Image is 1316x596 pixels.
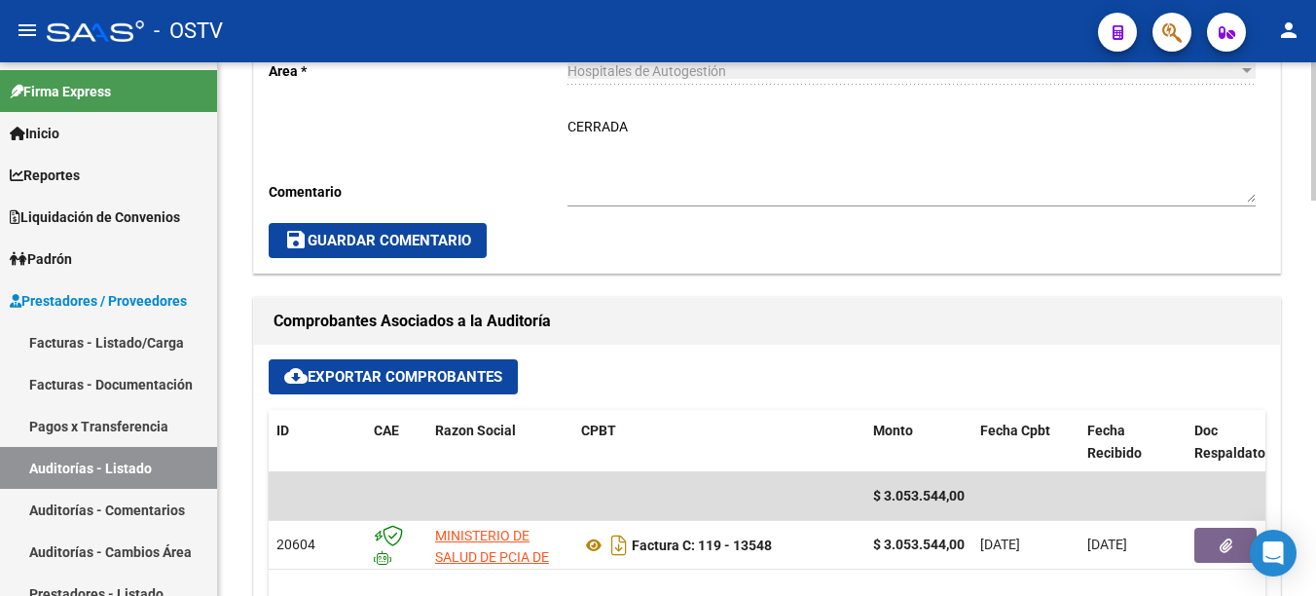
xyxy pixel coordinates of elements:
[10,290,187,312] span: Prestadores / Proveedores
[632,538,772,553] strong: Factura C: 119 - 13548
[567,63,726,79] span: Hospitales de Autogestión
[284,232,471,249] span: Guardar Comentario
[873,423,913,438] span: Monto
[865,410,972,474] datatable-header-cell: Monto
[269,60,567,82] p: Area *
[1250,530,1297,577] div: Open Intercom Messenger
[1087,537,1127,552] span: [DATE]
[10,206,180,228] span: Liquidación de Convenios
[10,81,111,102] span: Firma Express
[573,410,865,474] datatable-header-cell: CPBT
[276,423,289,438] span: ID
[1087,423,1142,461] span: Fecha Recibido
[581,423,616,438] span: CPBT
[435,528,549,588] span: MINISTERIO DE SALUD DE PCIA DE BSAS
[972,410,1079,474] datatable-header-cell: Fecha Cpbt
[284,364,308,388] mat-icon: cloud_download
[16,19,39,42] mat-icon: menu
[284,368,502,386] span: Exportar Comprobantes
[873,488,965,503] span: $ 3.053.544,00
[269,181,567,203] p: Comentario
[10,248,72,270] span: Padrón
[269,410,366,474] datatable-header-cell: ID
[427,410,573,474] datatable-header-cell: Razon Social
[1194,423,1282,461] span: Doc Respaldatoria
[276,537,315,552] span: 20604
[10,123,59,144] span: Inicio
[269,359,518,394] button: Exportar Comprobantes
[435,423,516,438] span: Razon Social
[284,228,308,251] mat-icon: save
[873,537,965,552] strong: $ 3.053.544,00
[1187,410,1303,474] datatable-header-cell: Doc Respaldatoria
[980,537,1020,552] span: [DATE]
[269,223,487,258] button: Guardar Comentario
[10,165,80,186] span: Reportes
[374,423,399,438] span: CAE
[606,530,632,561] i: Descargar documento
[154,10,223,53] span: - OSTV
[1079,410,1187,474] datatable-header-cell: Fecha Recibido
[980,423,1050,438] span: Fecha Cpbt
[1277,19,1300,42] mat-icon: person
[366,410,427,474] datatable-header-cell: CAE
[274,306,1261,337] h1: Comprobantes Asociados a la Auditoría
